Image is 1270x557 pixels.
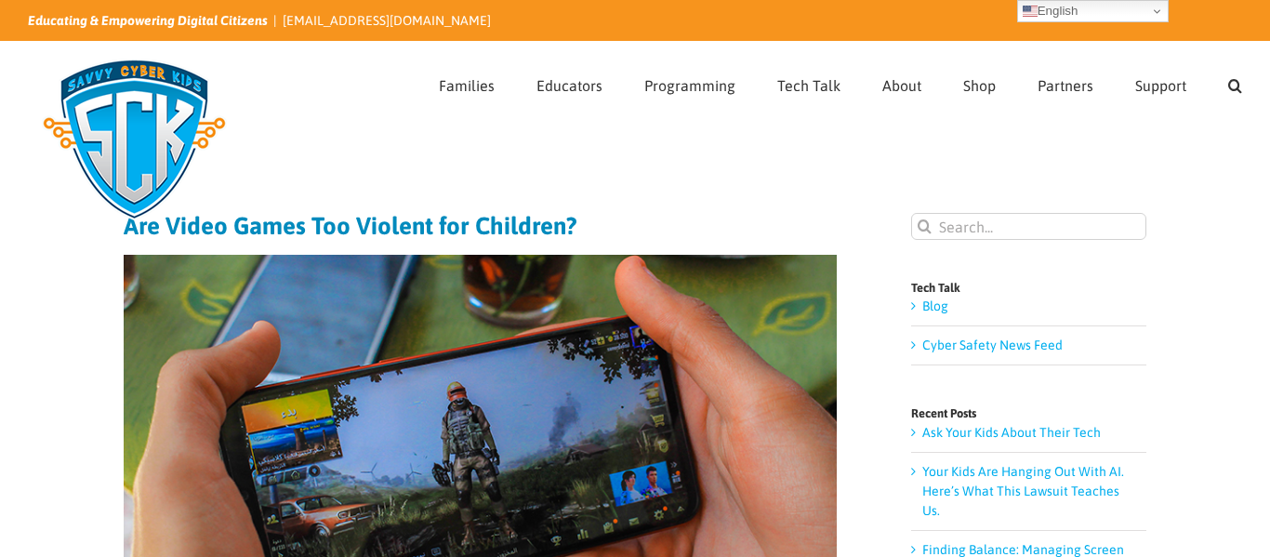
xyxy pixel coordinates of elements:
[963,42,996,124] a: Shop
[922,298,948,313] a: Blog
[911,213,1146,240] input: Search...
[1038,78,1093,93] span: Partners
[1135,42,1186,124] a: Support
[777,42,840,124] a: Tech Talk
[439,42,1242,124] nav: Main Menu
[644,78,735,93] span: Programming
[922,338,1063,352] a: Cyber Safety News Feed
[777,78,840,93] span: Tech Talk
[882,78,921,93] span: About
[922,464,1124,518] a: Your Kids Are Hanging Out With AI. Here’s What This Lawsuit Teaches Us.
[963,78,996,93] span: Shop
[1038,42,1093,124] a: Partners
[882,42,921,124] a: About
[283,13,491,28] a: [EMAIL_ADDRESS][DOMAIN_NAME]
[124,213,837,239] h1: Are Video Games Too Violent for Children?
[439,42,495,124] a: Families
[28,13,268,28] i: Educating & Empowering Digital Citizens
[536,78,602,93] span: Educators
[911,407,1146,419] h4: Recent Posts
[644,42,735,124] a: Programming
[911,282,1146,294] h4: Tech Talk
[439,78,495,93] span: Families
[922,425,1101,440] a: Ask Your Kids About Their Tech
[1228,42,1242,124] a: Search
[536,42,602,124] a: Educators
[1135,78,1186,93] span: Support
[28,46,241,232] img: Savvy Cyber Kids Logo
[1023,4,1038,19] img: en
[911,213,938,240] input: Search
